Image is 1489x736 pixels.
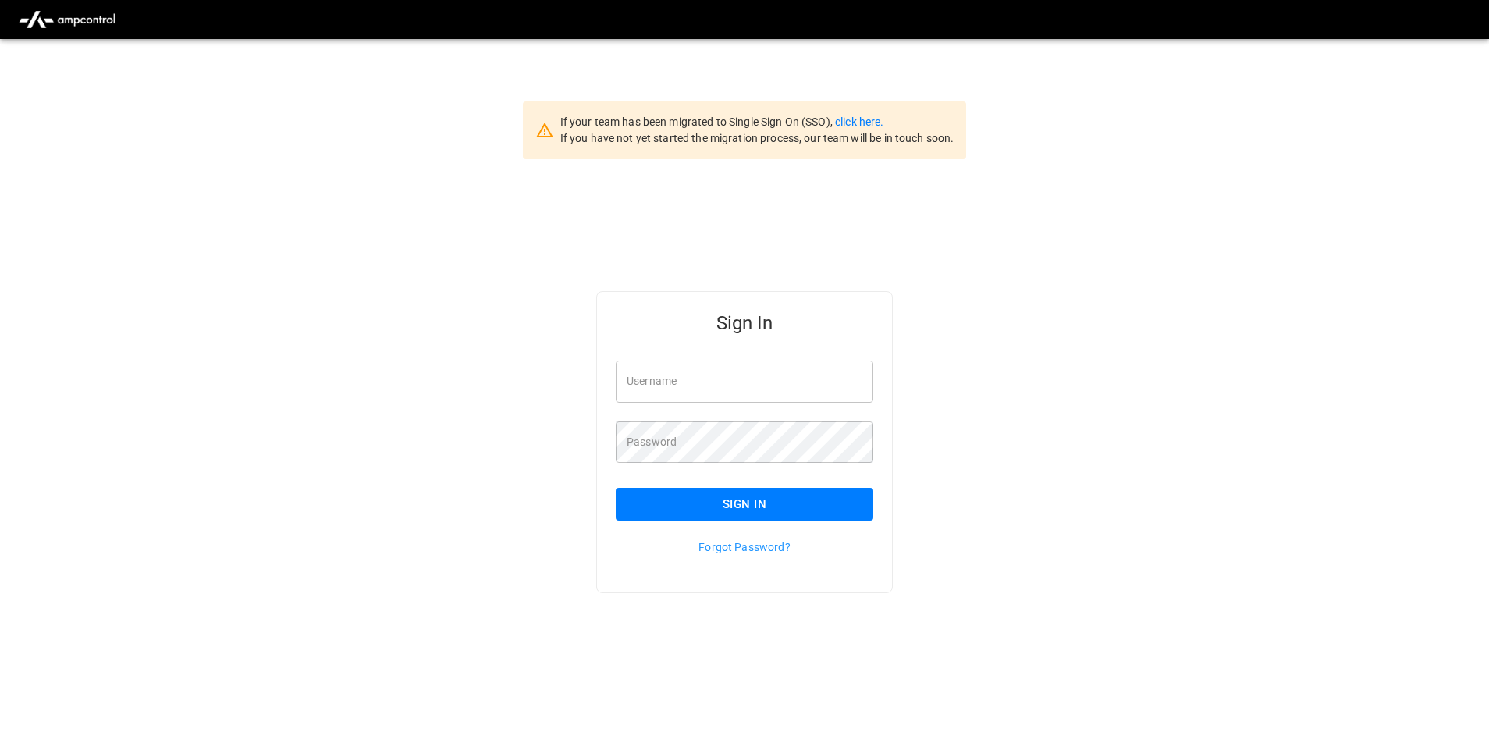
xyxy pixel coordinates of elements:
[616,539,873,555] p: Forgot Password?
[616,488,873,521] button: Sign In
[560,132,954,144] span: If you have not yet started the migration process, our team will be in touch soon.
[835,116,883,128] a: click here.
[616,311,873,336] h5: Sign In
[12,5,122,34] img: ampcontrol.io logo
[560,116,835,128] span: If your team has been migrated to Single Sign On (SSO),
